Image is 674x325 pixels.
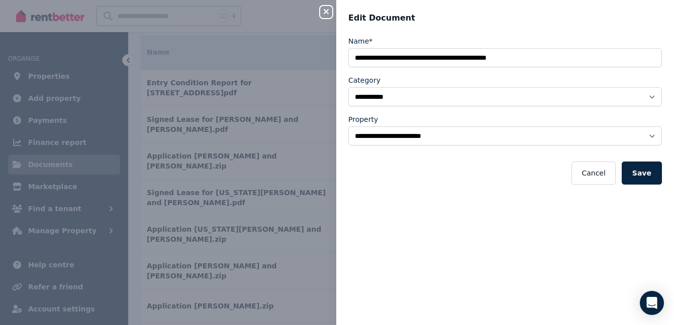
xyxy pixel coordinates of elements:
button: Cancel [571,161,615,185]
label: Name* [348,36,372,46]
label: Category [348,75,380,85]
label: Property [348,114,378,124]
span: Edit Document [348,12,415,24]
button: Save [622,161,662,185]
div: Open Intercom Messenger [640,291,664,315]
